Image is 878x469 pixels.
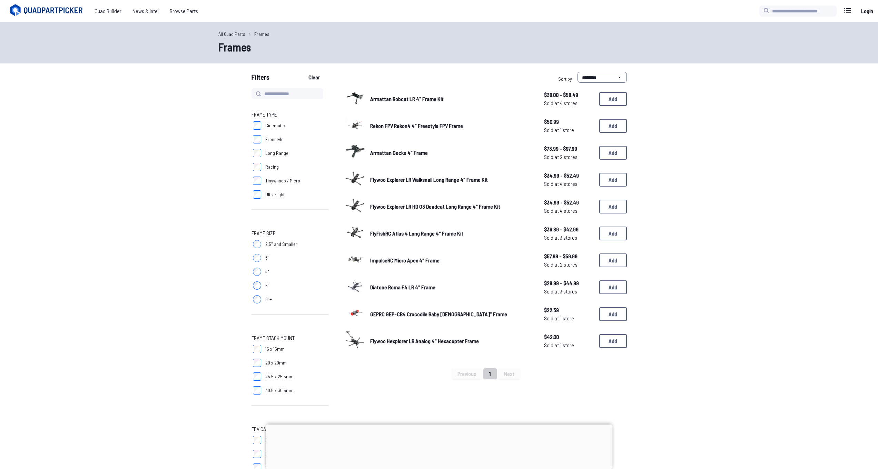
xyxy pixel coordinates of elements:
[345,277,365,298] a: image
[578,72,627,83] select: Sort by
[265,437,290,443] span: Nano - 14mm
[370,95,533,103] a: Armattan Bobcat LR 4" Frame Kit
[370,229,533,238] a: FlyFishRC Atlas 4 Long Range 4" Frame Kit
[345,250,365,269] img: image
[253,359,261,367] input: 20 x 20mm
[599,200,627,213] button: Add
[544,144,594,153] span: $73.99 - $97.99
[544,207,594,215] span: Sold at 4 stores
[370,176,533,184] a: Flywoo Explorer LR Walksnail Long Range 4" Frame Kit
[89,4,127,18] span: Quad Builder
[253,386,261,395] input: 30.5 x 30.5mm
[544,260,594,269] span: Sold at 2 stores
[253,254,261,262] input: 3"
[370,311,507,317] span: GEPRC GEP-CB4 Crocodile Baby [DEMOGRAPHIC_DATA]" Frame
[544,287,594,296] span: Sold at 3 stores
[370,96,444,102] span: Armattan Bobcat LR 4" Frame Kit
[599,253,627,267] button: Add
[544,252,594,260] span: $57.99 - $59.99
[345,115,365,137] a: image
[253,240,261,248] input: 2.5" and Smaller
[265,163,279,170] span: Racing
[370,338,479,344] span: Flywoo Hexplorer LR Analog 4" Hexacopter Frame
[265,241,297,248] span: 2.5" and Smaller
[345,142,365,161] img: image
[599,119,627,133] button: Add
[345,303,365,325] a: image
[345,196,365,217] a: image
[370,149,533,157] a: Armattan Gecko 4" Frame
[265,346,285,352] span: 16 x 16mm
[370,149,428,156] span: Armattan Gecko 4" Frame
[544,314,594,322] span: Sold at 1 store
[544,153,594,161] span: Sold at 2 stores
[345,142,365,163] a: image
[345,196,365,215] img: image
[265,387,294,394] span: 30.5 x 30.5mm
[370,257,440,263] span: ImpulseRC Micro Apex 4" Frame
[251,229,276,237] span: Frame Size
[265,296,272,303] span: 6"+
[265,122,285,129] span: Cinematic
[370,176,488,183] span: Flywoo Explorer LR Walksnail Long Range 4" Frame Kit
[253,345,261,353] input: 16 x 16mm
[345,169,365,190] a: image
[345,88,365,108] img: image
[599,334,627,348] button: Add
[266,425,612,467] iframe: Advertisement
[345,277,365,296] img: image
[859,4,875,18] a: Login
[544,341,594,349] span: Sold at 1 store
[265,282,269,289] span: 5"
[345,303,365,323] img: image
[483,368,497,379] button: 1
[251,425,293,433] span: FPV Camera Mount
[265,177,300,184] span: Tinywhoop / Micro
[370,284,435,290] span: Diatone Roma F4 LR 4" Frame
[265,150,288,157] span: Long Range
[370,122,463,129] span: Rekon FPV Rekon4 4" Freestyle FPV Frame
[544,233,594,242] span: Sold at 3 stores
[370,337,533,345] a: Flywoo Hexplorer LR Analog 4" Hexacopter Frame
[265,373,294,380] span: 25.5 x 25.5mm
[370,256,533,265] a: ImpulseRC Micro Apex 4" Frame
[544,91,594,99] span: $39.00 - $58.49
[370,122,533,130] a: Rekon FPV Rekon4 4" Freestyle FPV Frame
[251,72,269,86] span: Filters
[345,330,365,352] a: image
[251,334,295,342] span: Frame Stack Mount
[599,307,627,321] button: Add
[253,163,261,171] input: Racing
[265,450,291,457] span: Micro - 19mm
[345,115,365,134] img: image
[599,92,627,106] button: Add
[370,203,500,210] span: Flywoo Explorer LR HD O3 Deadcat Long Range 4" Frame Kit
[345,223,365,244] a: image
[164,4,204,18] a: Browse Parts
[265,136,284,143] span: Freestyle
[253,149,261,157] input: Long Range
[370,283,533,291] a: Diatone Roma F4 LR 4" Frame
[254,30,269,38] a: Frames
[218,30,245,38] a: All Quad Parts
[253,295,261,303] input: 6"+
[253,450,261,458] input: Micro - 19mm
[345,88,365,110] a: image
[544,306,594,314] span: $22.39
[127,4,164,18] span: News & Intel
[544,333,594,341] span: $42.00
[345,169,365,188] img: image
[253,177,261,185] input: Tinywhoop / Micro
[253,268,261,276] input: 4"
[370,202,533,211] a: Flywoo Explorer LR HD O3 Deadcat Long Range 4" Frame Kit
[599,227,627,240] button: Add
[251,110,277,119] span: Frame Type
[370,230,463,237] span: FlyFishRC Atlas 4 Long Range 4" Frame Kit
[544,225,594,233] span: $36.89 - $42.99
[599,173,627,187] button: Add
[253,281,261,290] input: 5"
[345,330,365,350] img: image
[544,99,594,107] span: Sold at 4 stores
[544,118,594,126] span: $50.99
